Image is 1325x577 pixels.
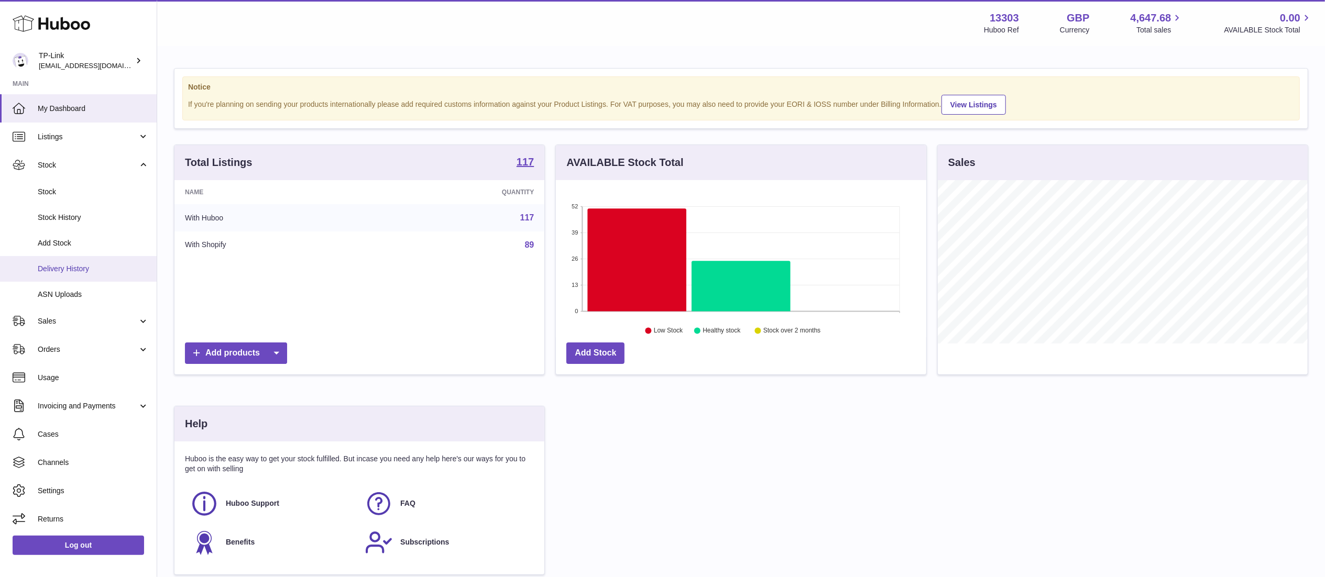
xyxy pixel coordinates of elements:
text: 13 [572,282,578,288]
span: FAQ [400,498,415,508]
text: 39 [572,229,578,236]
a: Huboo Support [190,490,354,518]
span: Stock [38,187,149,197]
a: Subscriptions [365,528,529,557]
a: 117 [517,157,534,169]
text: 0 [575,308,578,314]
a: Log out [13,536,144,554]
th: Name [174,180,374,204]
span: ASN Uploads [38,290,149,299]
text: Stock over 2 months [763,327,820,335]
div: If you're planning on sending your products internationally please add required customs informati... [188,93,1294,115]
span: AVAILABLE Stock Total [1224,25,1312,35]
a: Add Stock [566,342,625,364]
text: 26 [572,256,578,262]
strong: 13303 [990,11,1019,25]
a: 0.00 AVAILABLE Stock Total [1224,11,1312,35]
span: Listings [38,132,138,142]
td: With Shopify [174,231,374,259]
h3: Help [185,417,207,431]
span: Sales [38,316,138,326]
span: Channels [38,458,149,468]
span: Total sales [1136,25,1183,35]
span: Benefits [226,537,255,547]
a: 89 [525,240,534,249]
td: With Huboo [174,204,374,231]
text: 52 [572,203,578,209]
strong: Notice [188,82,1294,92]
a: Add products [185,342,287,364]
span: Settings [38,486,149,496]
p: Huboo is the easy way to get your stock fulfilled. But incase you need any help here's our ways f... [185,454,534,474]
img: internalAdmin-13303@internal.huboo.com [13,53,28,69]
span: Stock History [38,213,149,223]
span: 4,647.68 [1131,11,1171,25]
span: Subscriptions [400,537,449,547]
span: My Dashboard [38,104,149,114]
text: Healthy stock [703,327,741,335]
span: Delivery History [38,264,149,274]
th: Quantity [374,180,544,204]
a: FAQ [365,490,529,518]
span: Returns [38,514,149,524]
div: TP-Link [39,51,133,71]
text: Low Stock [654,327,683,335]
a: Benefits [190,528,354,557]
strong: GBP [1067,11,1089,25]
span: Stock [38,160,138,170]
div: Currency [1060,25,1090,35]
h3: Sales [948,156,976,170]
span: Huboo Support [226,498,279,508]
span: Orders [38,345,138,354]
a: 117 [520,213,534,222]
span: Cases [38,429,149,439]
strong: 117 [517,157,534,167]
h3: Total Listings [185,156,253,170]
span: Add Stock [38,238,149,248]
span: 0.00 [1280,11,1300,25]
span: Usage [38,373,149,383]
a: View Listings [941,95,1006,115]
h3: AVAILABLE Stock Total [566,156,683,170]
span: [EMAIL_ADDRESS][DOMAIN_NAME] [39,61,154,70]
div: Huboo Ref [984,25,1019,35]
a: 4,647.68 Total sales [1131,11,1184,35]
span: Invoicing and Payments [38,401,138,411]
